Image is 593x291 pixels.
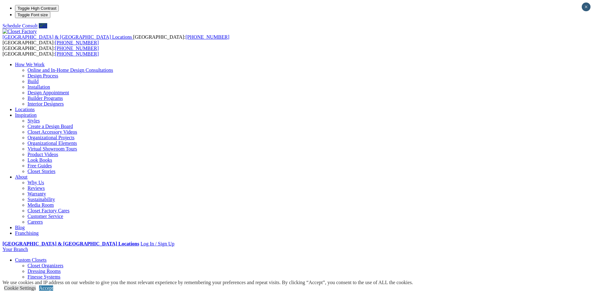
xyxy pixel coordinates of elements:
a: Dressing Rooms [28,269,61,274]
a: Sustainability [28,197,55,202]
a: Log In / Sign Up [140,241,174,246]
a: Schedule Consult [3,23,38,28]
a: Product Videos [28,152,58,157]
a: Virtual Showroom Tours [28,146,77,151]
a: [PHONE_NUMBER] [55,46,99,51]
a: Finesse Systems [28,274,60,279]
a: Custom Closets [15,257,47,263]
span: [GEOGRAPHIC_DATA]: [GEOGRAPHIC_DATA]: [3,34,229,45]
a: Cookie Settings [4,285,36,291]
a: Media Room [28,202,54,208]
a: Installation [28,84,50,90]
a: Accept [39,285,53,291]
a: Closet Factory Cares [28,208,69,213]
span: [GEOGRAPHIC_DATA] & [GEOGRAPHIC_DATA] Locations [3,34,132,40]
a: [PHONE_NUMBER] [55,51,99,57]
a: Design Appointment [28,90,69,95]
a: Warranty [28,191,46,196]
a: Builder Programs [28,96,63,101]
a: How We Work [15,62,45,67]
a: Franchising [15,230,39,236]
a: Blog [15,225,25,230]
a: About [15,174,28,180]
a: Online and In-Home Design Consultations [28,67,113,73]
a: Customer Service [28,214,63,219]
a: Look Books [28,157,52,163]
span: Toggle Font size [18,12,48,17]
div: We use cookies and IP address on our website to give you the most relevant experience by remember... [3,280,413,285]
a: Closet Organizers [28,263,63,268]
button: Close [582,2,590,11]
a: Closet Accessory Videos [28,129,77,135]
a: Build [28,79,39,84]
a: Design Process [28,73,58,78]
a: Your Branch [3,247,28,252]
a: Organizational Projects [28,135,74,140]
button: Toggle Font size [15,12,50,18]
a: Inspiration [15,112,37,118]
span: [GEOGRAPHIC_DATA]: [GEOGRAPHIC_DATA]: [3,46,99,57]
a: Free Guides [28,163,52,168]
button: Toggle High Contrast [15,5,59,12]
a: Styles [28,118,40,123]
span: Toggle High Contrast [18,6,56,11]
a: Interior Designers [28,101,64,106]
a: Closet Stories [28,169,55,174]
img: Closet Factory [3,29,37,34]
a: Call [39,23,47,28]
a: [PHONE_NUMBER] [55,40,99,45]
a: Create a Design Board [28,124,73,129]
a: Why Us [28,180,44,185]
a: Locations [15,107,35,112]
a: Careers [28,219,43,224]
a: [GEOGRAPHIC_DATA] & [GEOGRAPHIC_DATA] Locations [3,34,133,40]
a: Reviews [28,185,45,191]
a: [PHONE_NUMBER] [185,34,229,40]
a: [GEOGRAPHIC_DATA] & [GEOGRAPHIC_DATA] Locations [3,241,139,246]
a: Organizational Elements [28,141,77,146]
